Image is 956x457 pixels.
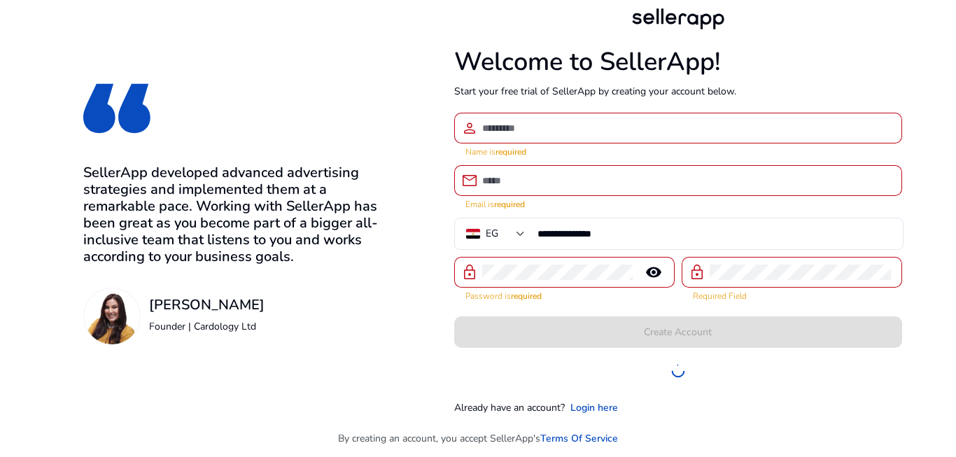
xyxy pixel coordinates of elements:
[495,146,526,157] strong: required
[570,400,618,415] a: Login here
[637,264,670,281] mat-icon: remove_red_eye
[511,290,542,302] strong: required
[486,226,498,241] div: EG
[454,84,902,99] p: Start your free trial of SellerApp by creating your account below.
[454,47,902,77] h1: Welcome to SellerApp!
[465,196,891,211] mat-error: Email is
[461,172,478,189] span: email
[465,288,663,302] mat-error: Password is
[540,431,618,446] a: Terms Of Service
[465,143,891,158] mat-error: Name is
[689,264,705,281] span: lock
[461,264,478,281] span: lock
[149,297,265,314] h3: [PERSON_NAME]
[83,164,382,265] h3: SellerApp developed advanced advertising strategies and implemented them at a remarkable pace. Wo...
[454,400,565,415] p: Already have an account?
[149,319,265,334] p: Founder | Cardology Ltd
[494,199,525,210] strong: required
[461,120,478,136] span: person
[693,288,891,302] mat-error: Required Field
